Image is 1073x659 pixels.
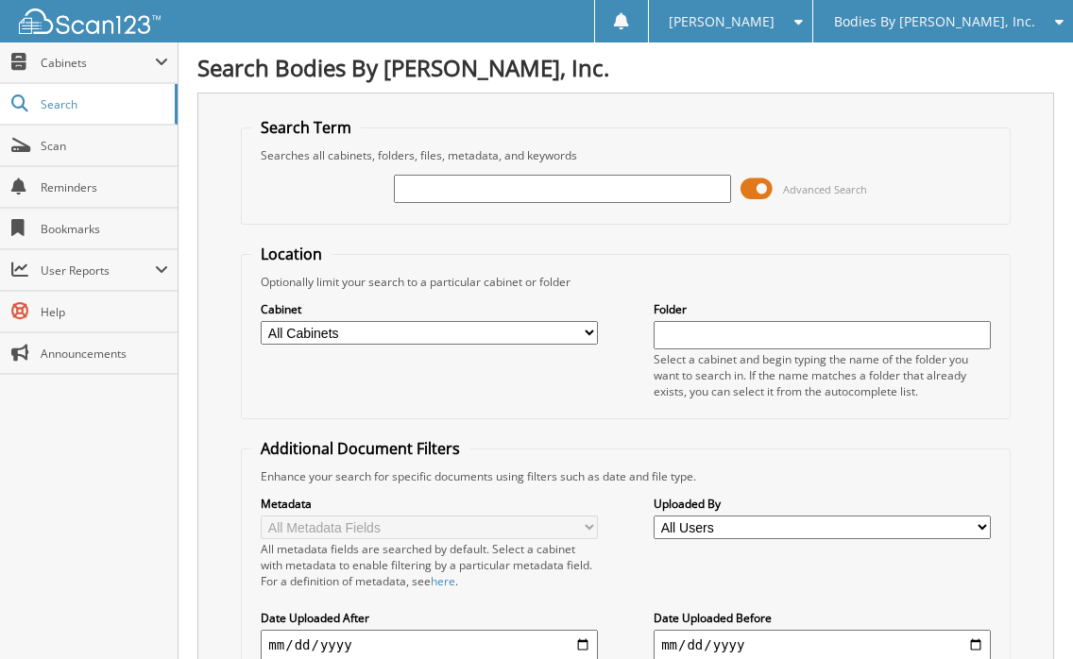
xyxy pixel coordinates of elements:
[251,274,999,290] div: Optionally limit your search to a particular cabinet or folder
[251,244,332,264] legend: Location
[261,610,598,626] label: Date Uploaded After
[251,438,469,459] legend: Additional Document Filters
[41,96,165,112] span: Search
[654,496,991,512] label: Uploaded By
[41,262,155,279] span: User Reports
[41,55,155,71] span: Cabinets
[41,179,168,195] span: Reminders
[41,138,168,154] span: Scan
[251,117,361,138] legend: Search Term
[654,301,991,317] label: Folder
[41,346,168,362] span: Announcements
[41,304,168,320] span: Help
[783,182,867,196] span: Advanced Search
[261,301,598,317] label: Cabinet
[251,147,999,163] div: Searches all cabinets, folders, files, metadata, and keywords
[654,351,991,399] div: Select a cabinet and begin typing the name of the folder you want to search in. If the name match...
[431,573,455,589] a: here
[41,221,168,237] span: Bookmarks
[834,16,1035,27] span: Bodies By [PERSON_NAME], Inc.
[669,16,775,27] span: [PERSON_NAME]
[654,610,991,626] label: Date Uploaded Before
[261,496,598,512] label: Metadata
[19,8,161,34] img: scan123-logo-white.svg
[251,468,999,484] div: Enhance your search for specific documents using filters such as date and file type.
[197,52,1054,83] h1: Search Bodies By [PERSON_NAME], Inc.
[261,541,598,589] div: All metadata fields are searched by default. Select a cabinet with metadata to enable filtering b...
